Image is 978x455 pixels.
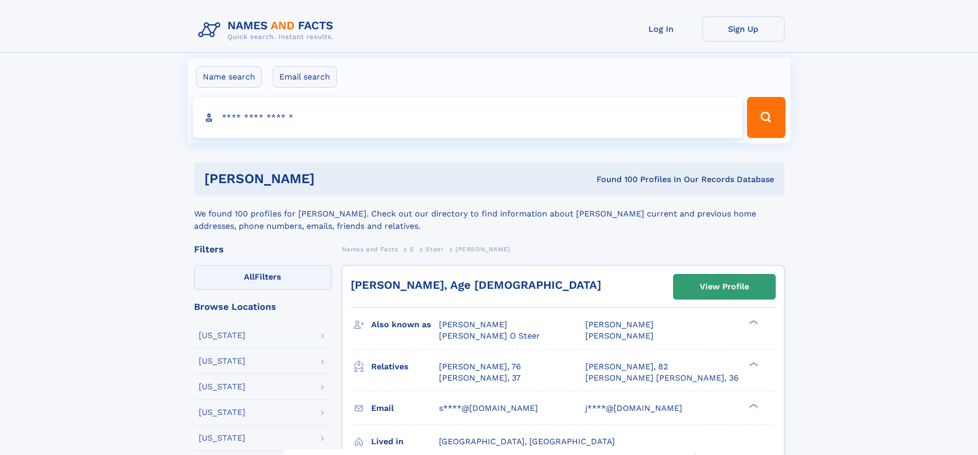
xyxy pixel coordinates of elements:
span: [PERSON_NAME] [585,320,654,329]
span: [PERSON_NAME] [439,320,507,329]
a: [PERSON_NAME], 37 [439,372,521,384]
a: Names and Facts [342,243,398,255]
h3: Relatives [371,358,439,375]
h3: Email [371,400,439,417]
h3: Lived in [371,433,439,450]
div: ❯ [746,319,759,326]
span: [PERSON_NAME] [455,246,510,253]
div: [US_STATE] [199,434,245,442]
div: ❯ [746,361,759,367]
span: [GEOGRAPHIC_DATA], [GEOGRAPHIC_DATA] [439,437,615,446]
div: Filters [194,245,332,254]
a: View Profile [674,274,775,299]
a: Steer [426,243,444,255]
img: Logo Names and Facts [194,16,342,44]
a: [PERSON_NAME], 82 [585,361,668,372]
a: [PERSON_NAME], 76 [439,361,521,372]
div: [US_STATE] [199,408,245,417]
div: ❯ [746,402,759,409]
div: We found 100 profiles for [PERSON_NAME]. Check out our directory to find information about [PERSO... [194,195,784,232]
label: Filters [194,265,332,290]
a: Log In [620,16,702,42]
div: [US_STATE] [199,383,245,391]
span: S [410,246,414,253]
a: [PERSON_NAME], Age [DEMOGRAPHIC_DATA] [351,279,601,291]
div: [US_STATE] [199,357,245,365]
label: Email search [273,66,337,88]
h3: Also known as [371,316,439,333]
span: [PERSON_NAME] O Steer [439,331,540,341]
button: Search Button [747,97,785,138]
h1: [PERSON_NAME] [204,172,456,185]
div: Found 100 Profiles In Our Records Database [455,174,774,185]
a: S [410,243,414,255]
label: Name search [196,66,262,88]
div: [US_STATE] [199,331,245,340]
a: Sign Up [702,16,784,42]
div: View Profile [700,275,749,299]
input: search input [193,97,743,138]
div: Browse Locations [194,302,332,311]
span: Steer [426,246,444,253]
span: All [244,272,255,282]
a: [PERSON_NAME] [PERSON_NAME], 36 [585,372,739,384]
span: [PERSON_NAME] [585,331,654,341]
